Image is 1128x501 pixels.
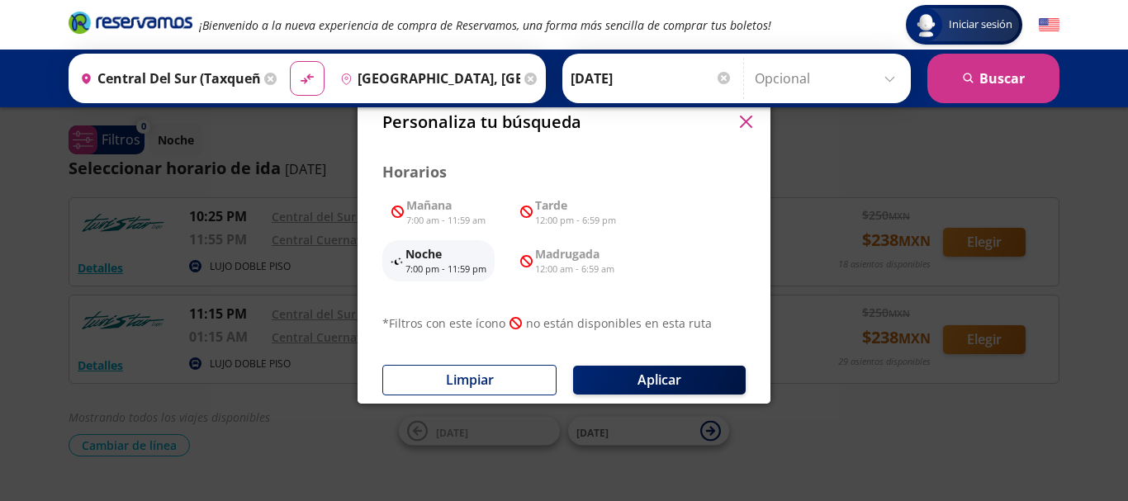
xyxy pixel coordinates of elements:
span: Iniciar sesión [942,17,1019,33]
em: ¡Bienvenido a la nueva experiencia de compra de Reservamos, una forma más sencilla de comprar tus... [199,17,771,33]
p: Tarde [535,196,616,214]
button: Aplicar [573,366,746,395]
p: 7:00 pm - 11:59 pm [405,262,486,276]
button: Madrugada12:00 am - 6:59 am [511,240,623,281]
input: Opcional [755,58,903,99]
button: English [1039,15,1059,35]
i: Brand Logo [69,10,192,35]
input: Buscar Destino [334,58,520,99]
button: Mañana7:00 am - 11:59 am [382,191,495,233]
a: Brand Logo [69,10,192,40]
p: * Filtros con este ícono [382,314,505,332]
button: Limpiar [382,365,557,395]
p: no están disponibles en esta ruta [526,314,712,332]
button: Noche7:00 pm - 11:59 pm [382,240,495,281]
p: Noche [405,245,486,262]
input: Buscar Origen [73,58,260,99]
button: Buscar [927,54,1059,103]
p: Madrugada [535,245,614,262]
input: Elegir Fecha [571,58,732,99]
p: Horarios [382,161,746,183]
button: Tarde12:00 pm - 6:59 pm [511,191,625,233]
p: 12:00 pm - 6:59 pm [535,214,616,228]
p: Personaliza tu búsqueda [382,110,581,135]
p: Mañana [406,196,486,214]
p: 12:00 am - 6:59 am [535,262,614,276]
p: 7:00 am - 11:59 am [406,214,486,228]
